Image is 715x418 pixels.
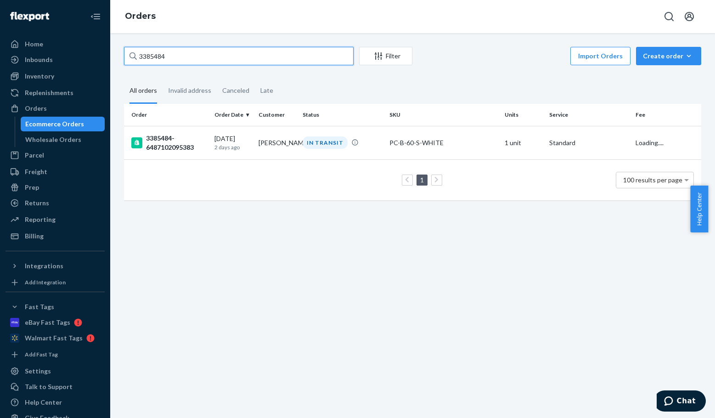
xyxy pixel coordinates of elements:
div: Help Center [25,398,62,407]
a: Page 1 is your current page [418,176,426,184]
div: Returns [25,198,49,208]
button: Import Orders [570,47,631,65]
a: Billing [6,229,105,243]
div: Parcel [25,151,44,160]
div: Prep [25,183,39,192]
div: IN TRANSIT [303,136,348,149]
p: Standard [549,138,629,147]
th: Status [299,104,386,126]
th: Units [501,104,545,126]
a: Inventory [6,69,105,84]
div: Orders [25,104,47,113]
a: Prep [6,180,105,195]
div: 3385484-6487102095383 [131,134,207,152]
div: Ecommerce Orders [25,119,84,129]
img: Flexport logo [10,12,49,21]
a: Replenishments [6,85,105,100]
button: Open account menu [680,7,698,26]
div: Invalid address [168,79,211,102]
div: Fast Tags [25,302,54,311]
div: [DATE] [214,134,251,151]
a: Add Fast Tag [6,349,105,360]
a: eBay Fast Tags [6,315,105,330]
a: Walmart Fast Tags [6,331,105,345]
div: Replenishments [25,88,73,97]
iframe: Opens a widget where you can chat to one of our agents [657,390,706,413]
div: Customer [259,111,295,119]
div: Create order [643,51,694,61]
button: Filter [359,47,412,65]
div: Integrations [25,261,63,271]
a: Freight [6,164,105,179]
button: Help Center [690,186,708,232]
button: Open Search Box [660,7,678,26]
div: Walmart Fast Tags [25,333,83,343]
div: Add Fast Tag [25,350,58,358]
div: eBay Fast Tags [25,318,70,327]
button: Fast Tags [6,299,105,314]
th: Fee [632,104,701,126]
button: Create order [636,47,701,65]
input: Search orders [124,47,354,65]
th: Order [124,104,211,126]
div: Inbounds [25,55,53,64]
button: Integrations [6,259,105,273]
div: Billing [25,232,44,241]
th: SKU [386,104,501,126]
a: Settings [6,364,105,378]
div: Inventory [25,72,54,81]
div: Filter [360,51,412,61]
a: Ecommerce Orders [21,117,105,131]
a: Orders [6,101,105,116]
div: PC-B-60-S-WHITE [389,138,497,147]
a: Returns [6,196,105,210]
th: Service [546,104,632,126]
td: 1 unit [501,126,545,159]
div: Home [25,40,43,49]
div: Freight [25,167,47,176]
a: Help Center [6,395,105,410]
div: All orders [129,79,157,104]
a: Home [6,37,105,51]
button: Close Navigation [86,7,105,26]
div: Add Integration [25,278,66,286]
p: 2 days ago [214,143,251,151]
div: Late [260,79,273,102]
a: Parcel [6,148,105,163]
div: Settings [25,367,51,376]
div: Wholesale Orders [25,135,81,144]
a: Add Integration [6,277,105,288]
a: Reporting [6,212,105,227]
div: Reporting [25,215,56,224]
td: Loading.... [632,126,701,159]
div: Talk to Support [25,382,73,391]
div: Canceled [222,79,249,102]
ol: breadcrumbs [118,3,163,30]
td: [PERSON_NAME] [255,126,299,159]
a: Inbounds [6,52,105,67]
th: Order Date [211,104,255,126]
a: Wholesale Orders [21,132,105,147]
button: Talk to Support [6,379,105,394]
a: Orders [125,11,156,21]
span: 100 results per page [623,176,682,184]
